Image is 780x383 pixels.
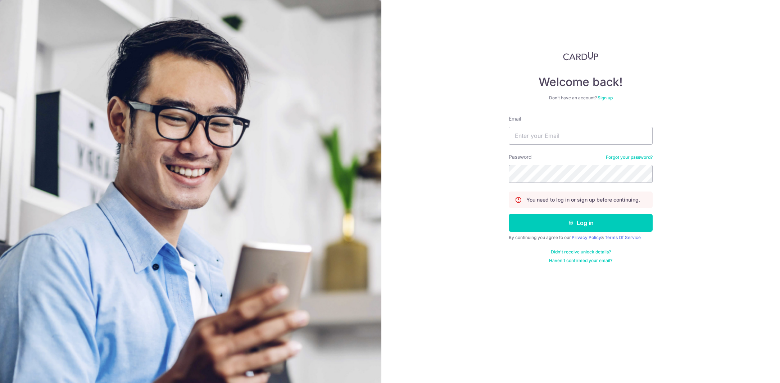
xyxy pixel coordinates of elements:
a: Haven't confirmed your email? [549,258,612,263]
input: Enter your Email [509,127,653,145]
a: Didn't receive unlock details? [551,249,611,255]
a: Forgot your password? [606,154,653,160]
h4: Welcome back! [509,75,653,89]
a: Privacy Policy [572,235,601,240]
button: Log in [509,214,653,232]
a: Sign up [598,95,613,100]
div: Don’t have an account? [509,95,653,101]
label: Email [509,115,521,122]
img: CardUp Logo [563,52,598,60]
p: You need to log in or sign up before continuing. [526,196,640,203]
div: By continuing you agree to our & [509,235,653,240]
label: Password [509,153,532,161]
a: Terms Of Service [605,235,641,240]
